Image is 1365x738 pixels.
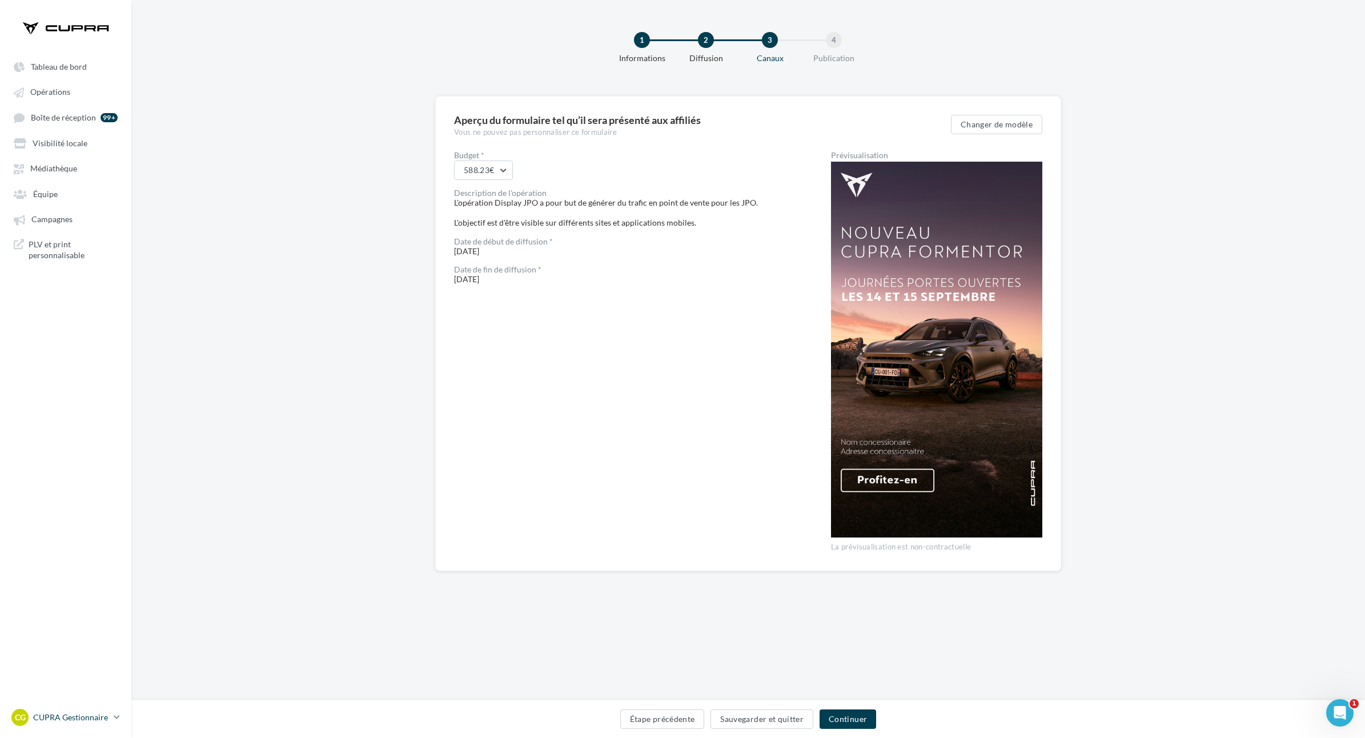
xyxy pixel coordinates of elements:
[7,81,125,102] a: Opérations
[33,712,109,723] p: CUPRA Gestionnaire
[454,115,951,125] h3: Aperçu du formulaire tel qu’il sera présenté aux affiliés
[7,107,125,128] a: Boîte de réception 99+
[33,138,87,148] span: Visibilité locale
[454,197,794,208] div: L'opération Display JPO a pour but de générer du trafic en point de vente pour les JPO.
[454,266,794,284] span: [DATE]
[826,32,842,48] div: 4
[454,238,794,256] span: [DATE]
[710,709,813,729] button: Sauvegarder et quitter
[31,62,87,71] span: Tableau de bord
[30,164,77,174] span: Médiathèque
[831,538,1042,552] div: La prévisualisation est non-contractuelle
[454,266,794,274] div: Date de fin de diffusion *
[454,151,794,159] label: Budget *
[101,113,118,122] div: 99+
[30,87,70,97] span: Opérations
[698,32,714,48] div: 2
[31,113,96,122] span: Boîte de réception
[951,115,1042,134] button: Changer de modèle
[9,707,122,728] a: CG CUPRA Gestionnaire
[454,238,794,246] div: Date de début de diffusion *
[797,53,870,64] div: Publication
[7,208,125,229] a: Campagnes
[31,215,73,224] span: Campagnes
[7,234,125,266] a: PLV et print personnalisable
[29,239,118,261] span: PLV et print personnalisable
[1350,699,1359,708] span: 1
[620,709,705,729] button: Étape précédente
[7,56,125,77] a: Tableau de bord
[605,53,679,64] div: Informations
[454,189,794,197] div: Description de l'opération
[454,161,513,180] button: 588.23€
[33,189,58,199] span: Équipe
[634,32,650,48] div: 1
[1326,699,1354,727] iframe: Intercom live chat
[831,151,1042,159] div: Prévisualisation
[831,162,1042,538] img: display-ads-preview
[733,53,806,64] div: Canaux
[820,709,876,729] button: Continuer
[7,183,125,204] a: Équipe
[15,712,26,723] span: CG
[454,217,794,228] div: L'objectif est d'être visible sur différents sites et applications mobiles.
[7,158,125,178] a: Médiathèque
[454,127,951,138] div: Vous ne pouvez pas personnaliser ce formulaire
[762,32,778,48] div: 3
[7,133,125,153] a: Visibilité locale
[669,53,742,64] div: Diffusion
